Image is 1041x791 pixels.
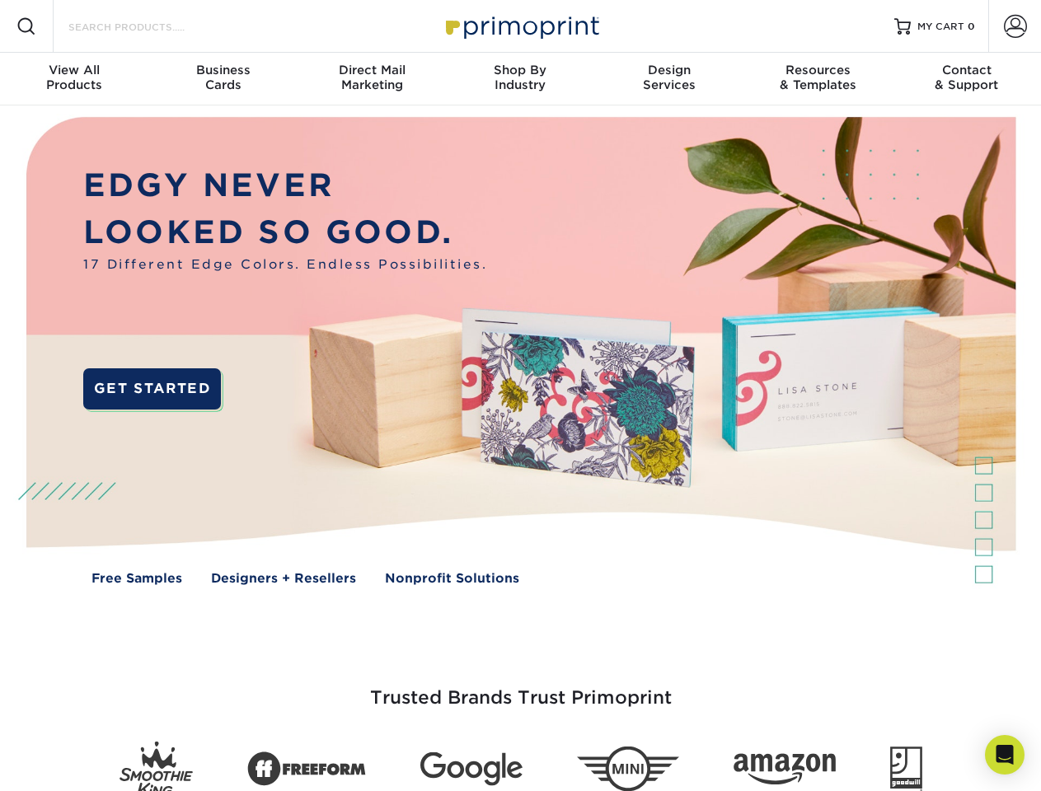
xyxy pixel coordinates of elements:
span: Business [148,63,297,77]
p: LOOKED SO GOOD. [83,209,487,256]
a: Direct MailMarketing [298,53,446,105]
a: DesignServices [595,53,743,105]
img: Primoprint [438,8,603,44]
a: Contact& Support [893,53,1041,105]
a: Shop ByIndustry [446,53,594,105]
a: Designers + Resellers [211,569,356,588]
div: Services [595,63,743,92]
a: BusinessCards [148,53,297,105]
div: & Templates [743,63,892,92]
div: Industry [446,63,594,92]
img: Amazon [734,754,836,785]
div: & Support [893,63,1041,92]
a: Free Samples [91,569,182,588]
span: Contact [893,63,1041,77]
img: Goodwill [890,747,922,791]
span: 17 Different Edge Colors. Endless Possibilities. [83,255,487,274]
h3: Trusted Brands Trust Primoprint [39,648,1003,728]
div: Cards [148,63,297,92]
img: Google [420,752,523,786]
span: 0 [968,21,975,32]
p: EDGY NEVER [83,162,487,209]
span: Design [595,63,743,77]
a: GET STARTED [83,368,221,410]
div: Open Intercom Messenger [985,735,1025,775]
input: SEARCH PRODUCTS..... [67,16,227,36]
div: Marketing [298,63,446,92]
span: MY CART [917,20,964,34]
span: Direct Mail [298,63,446,77]
a: Nonprofit Solutions [385,569,519,588]
span: Shop By [446,63,594,77]
a: Resources& Templates [743,53,892,105]
span: Resources [743,63,892,77]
